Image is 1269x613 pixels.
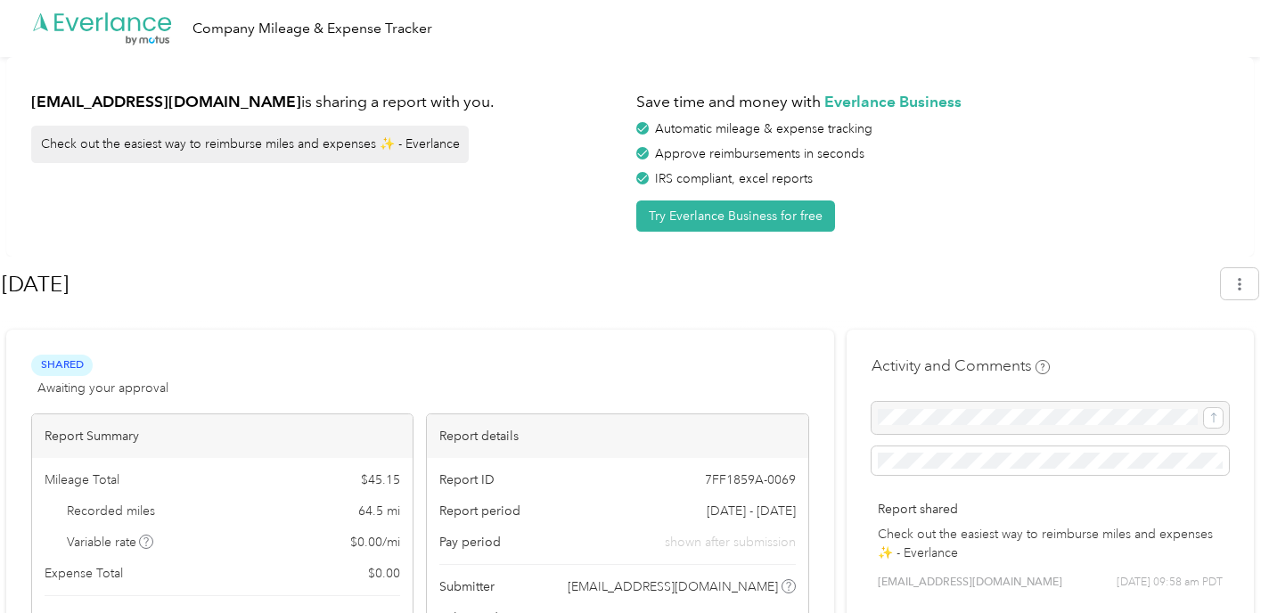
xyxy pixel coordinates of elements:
[655,146,864,161] span: Approve reimbursements in seconds
[31,355,93,375] span: Shared
[350,533,400,552] span: $ 0.00 / mi
[2,263,1208,306] h1: Sep 2025
[67,533,154,552] span: Variable rate
[439,577,495,596] span: Submitter
[665,533,796,552] span: shown after submission
[439,502,520,520] span: Report period
[872,355,1050,377] h4: Activity and Comments
[1117,575,1223,591] span: [DATE] 09:58 am PDT
[45,564,123,583] span: Expense Total
[878,525,1223,562] p: Check out the easiest way to reimburse miles and expenses ✨ - Everlance
[655,121,872,136] span: Automatic mileage & expense tracking
[707,502,796,520] span: [DATE] - [DATE]
[32,414,413,458] div: Report Summary
[824,92,962,110] strong: Everlance Business
[439,533,501,552] span: Pay period
[37,379,168,397] span: Awaiting your approval
[45,470,119,489] span: Mileage Total
[361,470,400,489] span: $ 45.15
[31,92,301,110] strong: [EMAIL_ADDRESS][DOMAIN_NAME]
[655,171,813,186] span: IRS compliant, excel reports
[568,577,778,596] span: [EMAIL_ADDRESS][DOMAIN_NAME]
[439,470,495,489] span: Report ID
[192,18,432,40] div: Company Mileage & Expense Tracker
[368,564,400,583] span: $ 0.00
[878,575,1062,591] span: [EMAIL_ADDRESS][DOMAIN_NAME]
[878,500,1223,519] p: Report shared
[358,502,400,520] span: 64.5 mi
[31,91,624,113] h1: is sharing a report with you.
[705,470,796,489] span: 7FF1859A-0069
[31,126,469,163] div: Check out the easiest way to reimburse miles and expenses ✨ - Everlance
[427,414,807,458] div: Report details
[636,200,835,232] button: Try Everlance Business for free
[67,502,155,520] span: Recorded miles
[636,91,1229,113] h1: Save time and money with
